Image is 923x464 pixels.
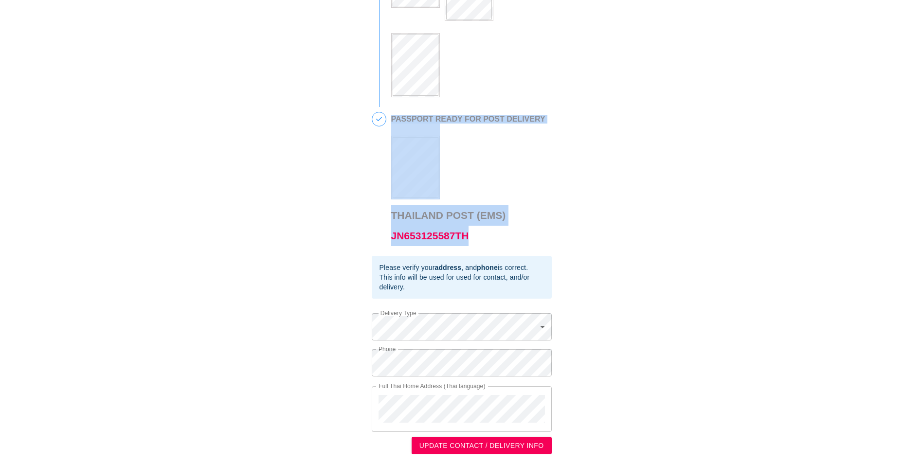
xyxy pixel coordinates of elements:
[434,264,461,271] b: address
[391,115,545,124] h2: PASSPORT READY FOR POST DELIVERY
[391,205,545,246] h3: Thailand Post (EMS)
[372,112,386,126] span: 5
[477,264,498,271] b: phone
[380,272,544,292] div: This info will be used for used for contact, and/or delivery.
[412,437,552,455] button: UPDATE CONTACT / DELIVERY INFO
[380,263,544,272] div: Please verify your , and is correct.
[419,440,544,452] span: UPDATE CONTACT / DELIVERY INFO
[391,230,469,241] a: JN653125587TH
